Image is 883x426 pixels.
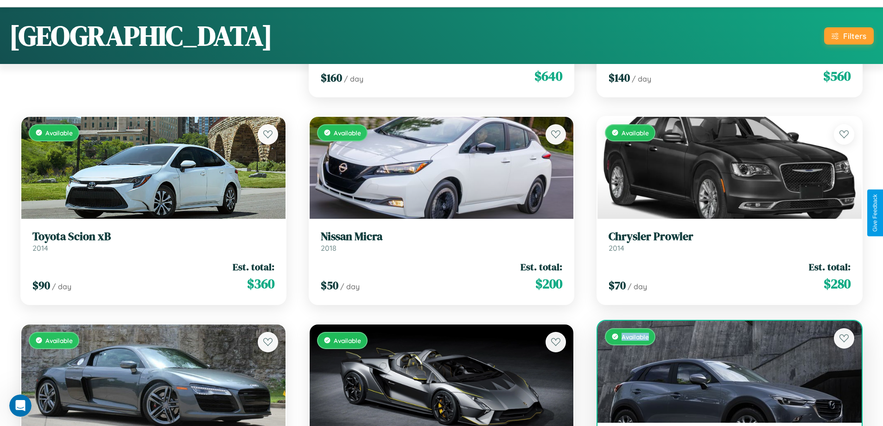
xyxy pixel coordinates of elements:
[609,230,851,253] a: Chrysler Prowler2014
[9,17,273,55] h1: [GEOGRAPHIC_DATA]
[340,282,360,291] span: / day
[535,274,562,293] span: $ 200
[344,74,363,83] span: / day
[534,67,562,85] span: $ 640
[809,260,851,273] span: Est. total:
[45,129,73,137] span: Available
[622,129,649,137] span: Available
[32,278,50,293] span: $ 90
[32,243,48,253] span: 2014
[632,74,651,83] span: / day
[609,230,851,243] h3: Chrysler Prowler
[9,394,32,417] iframe: Intercom live chat
[321,278,338,293] span: $ 50
[334,129,361,137] span: Available
[622,333,649,341] span: Available
[824,27,874,45] button: Filters
[521,260,562,273] span: Est. total:
[609,278,626,293] span: $ 70
[321,230,563,253] a: Nissan Micra2018
[32,230,274,243] h3: Toyota Scion xB
[233,260,274,273] span: Est. total:
[609,243,624,253] span: 2014
[872,194,878,232] div: Give Feedback
[334,337,361,344] span: Available
[628,282,647,291] span: / day
[321,243,337,253] span: 2018
[321,70,342,85] span: $ 160
[247,274,274,293] span: $ 360
[321,230,563,243] h3: Nissan Micra
[52,282,71,291] span: / day
[45,337,73,344] span: Available
[823,67,851,85] span: $ 560
[843,31,866,41] div: Filters
[32,230,274,253] a: Toyota Scion xB2014
[824,274,851,293] span: $ 280
[609,70,630,85] span: $ 140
